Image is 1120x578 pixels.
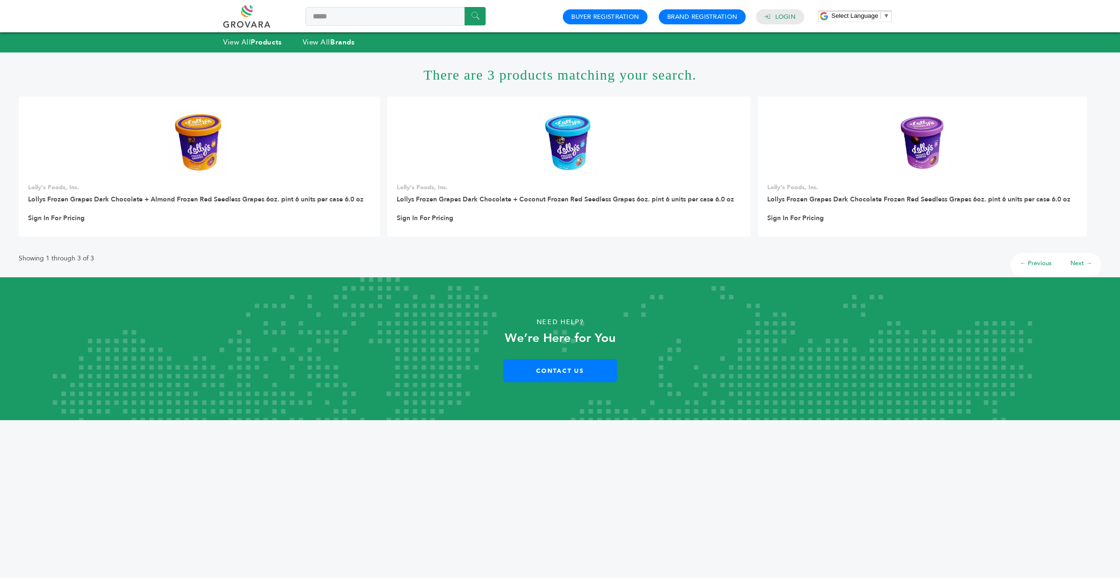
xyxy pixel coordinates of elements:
p: Lolly's Foods, Inc. [767,183,1077,192]
a: View AllProducts [223,37,282,47]
a: Lollys Frozen Grapes Dark Chocolate + Coconut Frozen Red Seedless Grapes 6oz. pint 6 units per ca... [397,195,734,204]
p: Lolly's Foods, Inc. [28,183,371,192]
h1: There are 3 products matching your search. [19,52,1101,96]
strong: We’re Here for You [505,330,616,347]
span: ▼ [883,12,889,19]
input: Search a product or brand... [305,7,486,26]
a: Login [775,13,796,21]
a: Sign In For Pricing [397,214,453,222]
span: Select Language [831,12,878,19]
a: ← Previous [1020,259,1052,267]
strong: Products [251,37,282,47]
a: Lollys Frozen Grapes Dark Chocolate Frozen Red Seedless Grapes 6oz. pint 6 units per case 6.0 oz [767,195,1070,204]
p: Showing 1 through 3 of 3 [19,253,94,264]
a: View AllBrands [303,37,355,47]
strong: Brands [330,37,355,47]
a: Select Language​ [831,12,889,19]
a: Sign In For Pricing [28,214,85,222]
a: Sign In For Pricing [767,214,824,222]
img: Lollys Frozen Grapes Dark Chocolate Frozen Red Seedless Grapes 6oz. pint 6 units per case 6.0 oz [893,109,953,177]
a: Next → [1070,259,1092,267]
p: Lolly's Foods, Inc. [397,183,741,192]
a: Lollys Frozen Grapes Dark Chocolate + Almond Frozen Red Seedless Grapes 6oz. pint 6 units per cas... [28,195,364,204]
img: Lollys Frozen Grapes Dark Chocolate + Coconut Frozen Red Seedless Grapes 6oz. pint 6 units per ca... [539,109,599,177]
p: Need Help? [56,315,1064,329]
a: Contact Us [503,359,617,382]
img: Lollys Frozen Grapes Dark Chocolate + Almond Frozen Red Seedless Grapes 6oz. pint 6 units per cas... [169,109,229,177]
a: Buyer Registration [571,13,639,21]
a: Brand Registration [667,13,737,21]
